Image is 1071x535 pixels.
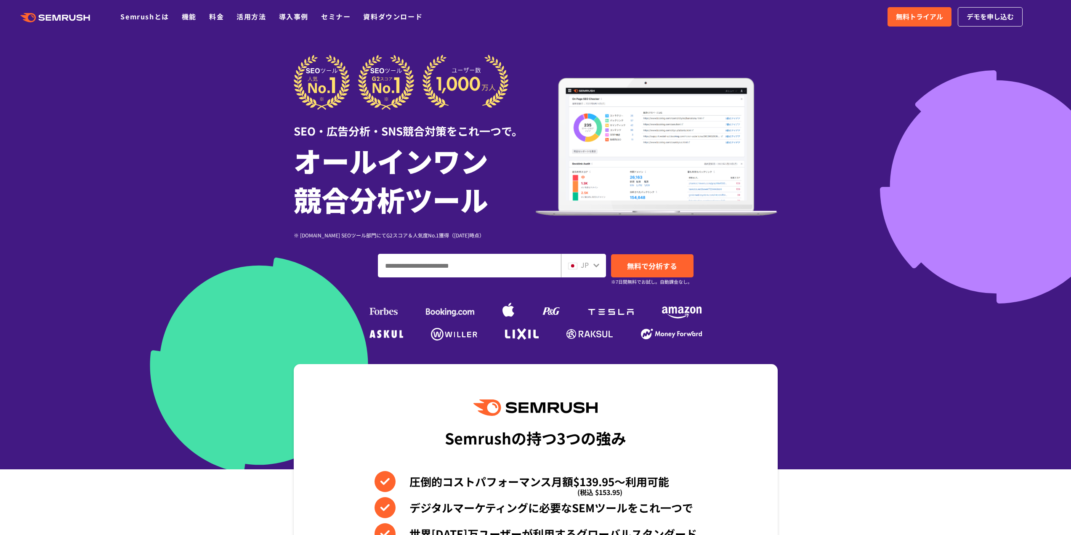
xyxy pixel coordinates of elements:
[375,497,697,518] li: デジタルマーケティングに必要なSEMツールをこれ一つで
[363,11,423,21] a: 資料ダウンロード
[577,482,622,503] span: (税込 $153.95)
[294,141,536,218] h1: オールインワン 競合分析ツール
[888,7,951,27] a: 無料トライアル
[445,422,626,453] div: Semrushの持つ3つの強み
[294,110,536,139] div: SEO・広告分析・SNS競合対策をこれ一つで。
[182,11,197,21] a: 機能
[967,11,1014,22] span: デモを申し込む
[321,11,351,21] a: セミナー
[294,231,536,239] div: ※ [DOMAIN_NAME] SEOツール部門にてG2スコア＆人気度No.1獲得（[DATE]時点）
[958,7,1023,27] a: デモを申し込む
[611,278,692,286] small: ※7日間無料でお試し。自動課金なし。
[120,11,169,21] a: Semrushとは
[473,399,597,416] img: Semrush
[896,11,943,22] span: 無料トライアル
[237,11,266,21] a: 活用方法
[611,254,694,277] a: 無料で分析する
[209,11,224,21] a: 料金
[627,261,677,271] span: 無料で分析する
[375,471,697,492] li: 圧倒的コストパフォーマンス月額$139.95〜利用可能
[378,254,561,277] input: ドメイン、キーワードまたはURLを入力してください
[279,11,308,21] a: 導入事例
[581,260,589,270] span: JP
